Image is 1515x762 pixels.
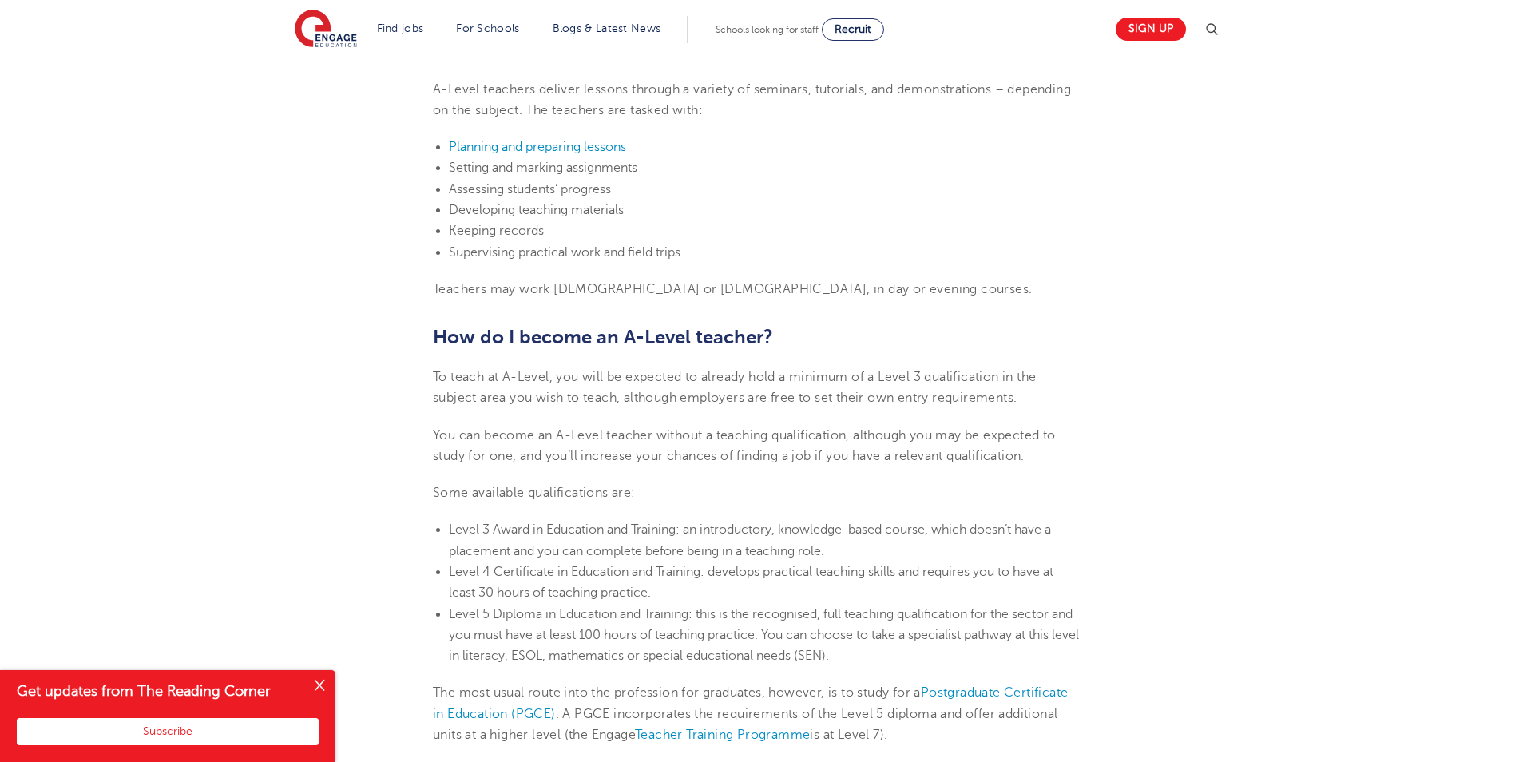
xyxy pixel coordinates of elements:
[433,685,1068,742] span: The most usual route into the profession for graduates, however, is to study for a . A PGCE incor...
[433,82,1071,117] span: A-Level teachers deliver lessons through a variety of seminars, tutorials, and demonstrations – d...
[449,224,544,238] span: Keeping records
[449,182,611,196] span: Assessing students’ progress
[433,428,1056,463] span: You can become an A-Level teacher without a teaching qualification, although you may be expected ...
[449,522,1051,558] span: : an introductory, knowledge-based course, which doesn’t have a placement and you can complete be...
[449,607,688,621] span: Level 5 Diploma in Education and Training
[449,140,626,154] a: Planning and preparing lessons
[449,161,637,175] span: Setting and marking assignments
[17,718,319,745] button: Subscribe
[449,245,680,260] span: Supervising practical work and field trips
[433,370,1036,405] span: To teach at A-Level, you will be expected to already hold a minimum of a Level 3 qualification in...
[456,22,519,34] a: For Schools
[303,670,335,702] button: Close
[433,38,739,61] b: What does an A-Level teacher do?
[433,486,636,500] span: Some available qualifications are:
[835,23,871,35] span: Recruit
[433,685,1068,720] a: Postgraduate Certificate in Education (PGCE)
[449,565,700,579] span: Level 4 Certificate in Education and Training
[377,22,424,34] a: Find jobs
[449,203,624,217] span: Developing teaching materials
[433,282,1032,296] span: Teachers may work [DEMOGRAPHIC_DATA] or [DEMOGRAPHIC_DATA], in day or evening courses.
[635,728,810,742] a: Teacher Training Programme
[716,24,819,35] span: Schools looking for staff
[822,18,884,41] a: Recruit
[17,681,302,701] h4: Get updates from The Reading Corner
[449,565,1053,600] span: : develops practical teaching skills and requires you to have at least 30 hours of teaching pract...
[295,10,357,50] img: Engage Education
[553,22,661,34] a: Blogs & Latest News
[1116,18,1186,41] a: Sign up
[449,522,676,537] span: Level 3 Award in Education and Training
[449,607,1079,664] span: : this is the recognised, full teaching qualification for the sector and you must have at least 1...
[433,326,773,348] b: How do I become an A-Level teacher?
